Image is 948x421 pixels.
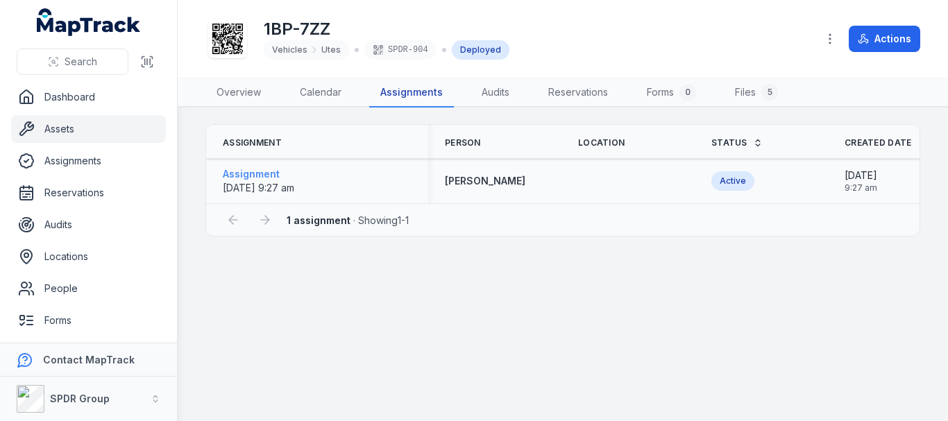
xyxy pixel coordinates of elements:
[845,182,877,194] span: 9:27 am
[845,137,927,148] a: Created Date
[761,84,778,101] div: 5
[11,243,166,270] a: Locations
[452,40,509,60] div: Deployed
[50,393,110,404] strong: SPDR Group
[849,26,920,52] button: Actions
[711,137,763,148] a: Status
[205,78,272,108] a: Overview
[11,83,166,111] a: Dashboard
[321,44,341,55] span: Utes
[364,40,437,60] div: SPDR-904
[223,182,294,194] span: [DATE] 9:27 am
[289,78,353,108] a: Calendar
[287,214,409,226] span: · Showing 1 - 1
[445,137,481,148] span: Person
[369,78,454,108] a: Assignments
[43,354,135,366] strong: Contact MapTrack
[578,137,625,148] span: Location
[65,55,97,69] span: Search
[223,167,294,195] a: Assignment[DATE] 9:27 am
[11,307,166,334] a: Forms
[37,8,141,36] a: MapTrack
[272,44,307,55] span: Vehicles
[11,275,166,302] a: People
[845,169,877,182] span: [DATE]
[724,78,789,108] a: Files5
[11,147,166,175] a: Assignments
[223,182,294,194] time: 12/17/2024, 9:27:36 AM
[223,167,294,181] strong: Assignment
[471,78,520,108] a: Audits
[223,137,282,148] span: Assignment
[679,84,696,101] div: 0
[711,171,754,191] div: Active
[445,174,525,188] a: [PERSON_NAME]
[711,137,747,148] span: Status
[636,78,707,108] a: Forms0
[287,214,350,226] strong: 1 assignment
[845,169,877,194] time: 12/17/2024, 9:27:36 AM
[264,18,509,40] h1: 1BP-7ZZ
[845,137,912,148] span: Created Date
[11,179,166,207] a: Reservations
[11,115,166,143] a: Assets
[17,49,128,75] button: Search
[11,338,166,366] a: Reports
[11,211,166,239] a: Audits
[537,78,619,108] a: Reservations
